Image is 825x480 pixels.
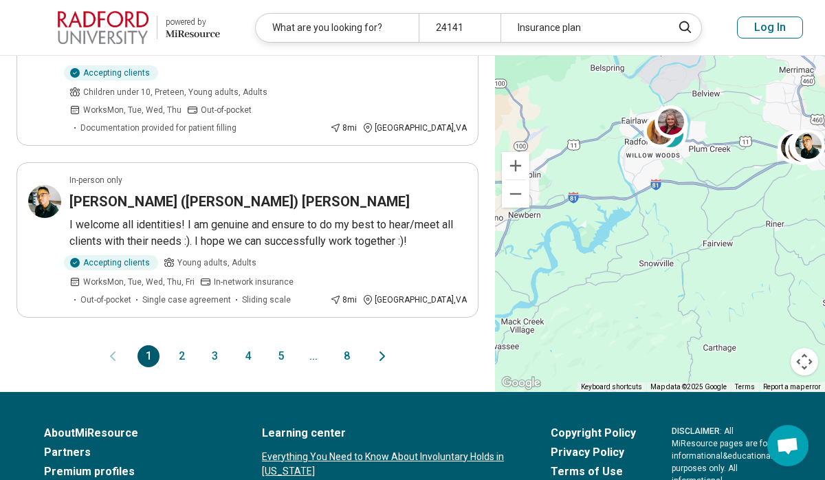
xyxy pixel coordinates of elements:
div: Insurance plan [500,14,663,42]
p: I welcome all identities! I am genuine and ensure to do my best to hear/meet all clients with the... [69,217,467,250]
a: Terms of Use [551,463,636,480]
span: Works Mon, Tue, Wed, Thu, Fri [83,276,195,288]
a: Premium profiles [44,463,226,480]
span: DISCLAIMER [672,426,720,436]
a: Open chat [767,425,808,466]
span: Documentation provided for patient filling [80,122,236,134]
div: 8 mi [330,294,357,306]
span: Out-of-pocket [80,294,131,306]
div: 24141 [419,14,500,42]
a: Everything You Need to Know About Involuntary Holds in [US_STATE] [262,450,515,479]
span: Sliding scale [242,294,291,306]
span: Map data ©2025 Google [650,383,727,391]
button: Next page [374,345,390,367]
button: Log In [737,17,803,39]
p: In-person only [69,174,122,186]
img: Radford University [58,11,148,44]
a: Partners [44,444,226,461]
a: Learning center [262,425,515,441]
div: 8 mi [330,122,357,134]
button: 2 [170,345,192,367]
div: powered by [166,16,220,28]
div: Accepting clients [64,65,158,80]
button: 5 [269,345,291,367]
button: Previous page [104,345,121,367]
button: Keyboard shortcuts [581,382,642,392]
button: 4 [236,345,258,367]
a: Radford University powered by [22,11,220,44]
a: Terms [735,383,755,391]
img: Google [498,374,544,392]
div: [GEOGRAPHIC_DATA] , VA [362,122,467,134]
button: Zoom in [502,152,529,179]
span: In-network insurance [214,276,294,288]
a: Open this area in Google Maps (opens a new window) [498,374,544,392]
a: Report a map error [763,383,821,391]
a: Copyright Policy [551,425,636,441]
button: 8 [335,345,357,367]
button: 3 [203,345,225,367]
a: AboutMiResource [44,425,226,441]
span: Out-of-pocket [201,104,252,116]
div: What are you looking for? [256,14,419,42]
h3: [PERSON_NAME] ([PERSON_NAME]) [PERSON_NAME] [69,192,410,211]
span: Works Mon, Tue, Wed, Thu [83,104,181,116]
div: 3 [789,129,822,162]
button: 1 [137,345,159,367]
div: [GEOGRAPHIC_DATA] , VA [362,294,467,306]
button: Zoom out [502,180,529,208]
span: Single case agreement [142,294,231,306]
a: Privacy Policy [551,444,636,461]
button: Map camera controls [791,348,818,375]
span: Young adults, Adults [177,257,256,269]
div: Accepting clients [64,255,158,270]
span: Children under 10, Preteen, Young adults, Adults [83,86,267,98]
span: ... [302,345,324,367]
